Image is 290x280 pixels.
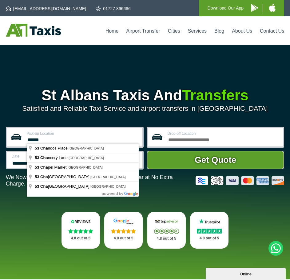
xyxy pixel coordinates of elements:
[35,155,69,160] span: ncery Lane
[197,234,222,242] p: 4.8 out of 5
[68,218,93,225] img: Reviews.io
[35,165,67,170] span: pel Market
[111,218,136,225] img: Google
[40,155,48,160] span: Cha
[269,4,276,12] img: A1 Taxis iPhone App
[90,185,126,188] span: [GEOGRAPHIC_DATA]
[40,174,48,179] span: Cha
[69,156,104,160] span: [GEOGRAPHIC_DATA]
[35,146,69,150] span: ndos Place
[96,6,131,12] a: 01727 866666
[154,218,179,225] img: Tripadvisor
[104,212,143,249] a: Google Stars 4.8 out of 5
[154,229,179,234] img: Stars
[232,28,252,34] a: About Us
[90,175,126,179] span: [GEOGRAPHIC_DATA]
[35,184,39,189] span: 53
[168,132,280,135] label: Drop-off Location
[68,234,93,242] p: 4.8 out of 5
[6,88,284,103] h1: St Albans Taxis And
[6,6,86,12] a: [EMAIL_ADDRESS][DOMAIN_NAME]
[111,234,136,242] p: 4.8 out of 5
[214,28,224,34] a: Blog
[62,212,100,249] a: Reviews.io Stars 4.8 out of 5
[111,229,136,234] img: Stars
[6,105,284,113] p: Satisfied and Reliable Taxi Service and airport transfers in [GEOGRAPHIC_DATA]
[154,235,179,242] p: 4.8 out of 5
[40,165,48,170] span: Cha
[197,229,222,234] img: Stars
[208,4,244,12] p: Download Our App
[147,212,186,249] a: Tripadvisor Stars 4.8 out of 5
[12,154,68,158] label: Date
[6,174,191,187] p: We Now Accept Card & Contactless Payment In
[260,28,284,34] a: Contact Us
[68,229,93,234] img: Stars
[67,166,103,169] span: [GEOGRAPHIC_DATA]
[35,146,39,150] span: 53
[35,155,39,160] span: 53
[35,174,39,179] span: 53
[35,184,90,189] span: [GEOGRAPHIC_DATA]
[6,24,61,37] img: A1 Taxis St Albans LTD
[196,176,284,185] img: Credit And Debit Cards
[190,212,228,249] a: Trustpilot Stars 4.8 out of 5
[27,132,139,135] label: Pick-up Location
[206,266,287,280] iframe: chat widget
[69,146,104,150] span: [GEOGRAPHIC_DATA]
[147,151,284,169] button: Get Quote
[251,4,258,12] img: A1 Taxis Android App
[182,87,248,103] span: Transfers
[197,218,222,225] img: Trustpilot
[35,165,39,170] span: 53
[105,28,119,34] a: Home
[188,28,207,34] a: Services
[6,174,173,187] span: The Car at No Extra Charge.
[40,184,48,189] span: Cha
[35,174,90,179] span: [GEOGRAPHIC_DATA]
[168,28,180,34] a: Cities
[40,146,48,150] span: Cha
[126,28,160,34] a: Airport Transfer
